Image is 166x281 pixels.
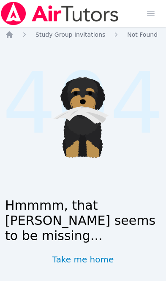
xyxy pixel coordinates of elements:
a: Not Found [127,30,158,39]
h1: Hmmmm, that [PERSON_NAME] seems to be missing... [5,198,161,243]
a: Study Group Invitations [35,30,105,39]
span: Study Group Invitations [35,31,105,38]
span: 404 [3,41,163,167]
nav: Breadcrumb [5,30,161,39]
a: Take me home [52,254,114,265]
span: Not Found [127,31,158,38]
